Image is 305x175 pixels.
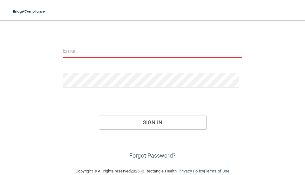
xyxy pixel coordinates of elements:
a: Privacy Policy [179,169,204,173]
button: Sign In [99,115,206,129]
img: bridge_compliance_login_screen.278c3ca4.svg [10,5,49,18]
input: Email [63,44,242,58]
a: Terms of Use [205,169,229,173]
a: Forgot Password? [129,152,176,159]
